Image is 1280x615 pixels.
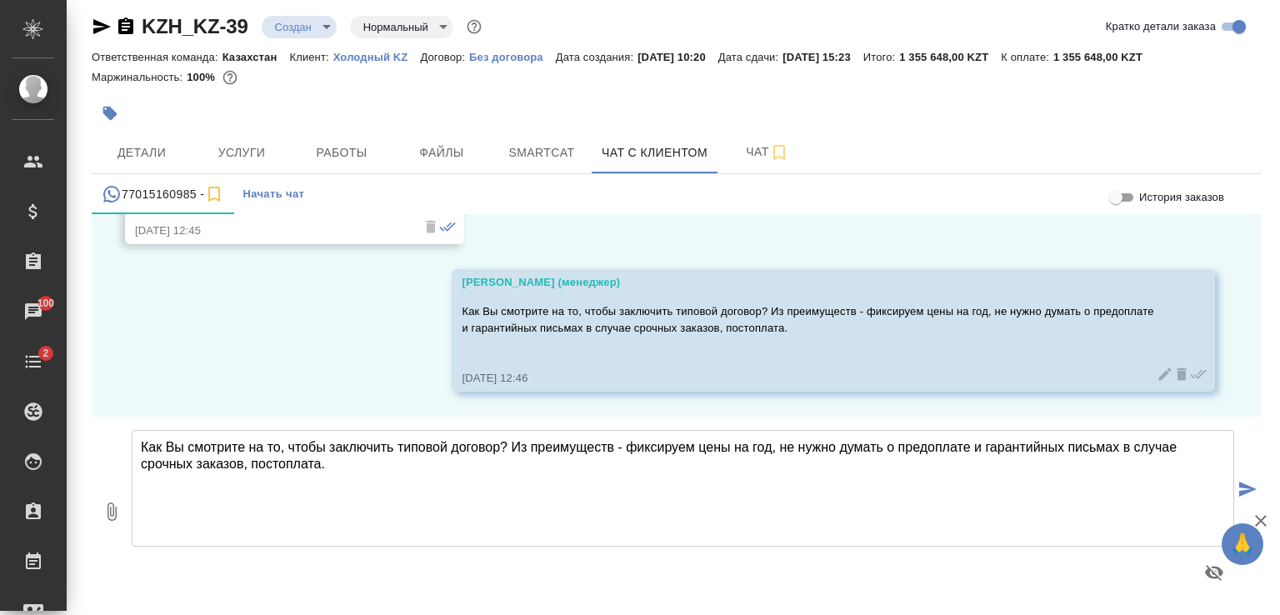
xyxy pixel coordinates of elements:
button: Добавить тэг [92,95,128,132]
a: 100 [4,291,62,332]
svg: Подписаться [769,142,789,162]
button: Скопировать ссылку [116,17,136,37]
button: Предпросмотр [1194,552,1234,592]
div: 77015160985 (Виктория) - (undefined) [102,184,224,205]
div: Создан [350,16,453,38]
a: Холодный KZ [333,49,421,63]
span: Чат [727,142,807,162]
span: Файлы [402,142,482,163]
p: 1 355 648,00 KZT [899,51,1001,63]
svg: Подписаться [204,184,224,204]
button: Скопировать ссылку для ЯМессенджера [92,17,112,37]
button: Доп статусы указывают на важность/срочность заказа [463,16,485,37]
p: Дата создания: [556,51,637,63]
span: 100 [27,295,65,312]
button: Нормальный [358,20,433,34]
span: Кратко детали заказа [1106,18,1216,35]
span: Детали [102,142,182,163]
div: [DATE] 12:46 [462,370,1157,387]
span: История заказов [1139,189,1224,206]
p: Итого: [863,51,899,63]
p: Как Вы смотрите на то, чтобы заключить типовой договор? Из преимуществ - фиксируем цены на год, н... [462,303,1157,337]
button: Начать чат [234,174,312,214]
p: Дата сдачи: [718,51,782,63]
button: Создан [270,20,317,34]
p: Казахстан [222,51,290,63]
span: Услуги [202,142,282,163]
span: Чат с клиентом [602,142,707,163]
p: Без договора [469,51,556,63]
p: [DATE] 15:23 [782,51,863,63]
a: 2 [4,341,62,382]
a: Без договора [469,49,556,63]
p: 1 355 648,00 KZT [1053,51,1155,63]
span: Начать чат [242,185,304,204]
div: Создан [262,16,337,38]
p: К оплате: [1001,51,1053,63]
div: [PERSON_NAME] (менеджер) [462,274,1157,291]
p: Клиент: [289,51,332,63]
a: KZH_KZ-39 [142,15,248,37]
div: [DATE] 12:45 [135,222,406,239]
button: 🙏 [1222,523,1263,565]
p: Ответственная команда: [92,51,222,63]
span: Smartcat [502,142,582,163]
p: Холодный KZ [333,51,421,63]
p: 100% [187,71,219,83]
div: simple tabs example [92,174,1262,214]
span: 🙏 [1228,527,1257,562]
p: [DATE] 10:20 [637,51,718,63]
span: Работы [302,142,382,163]
button: 0.00 KZT; [219,67,241,88]
p: Маржинальность: [92,71,187,83]
span: 2 [32,345,58,362]
p: Договор: [420,51,469,63]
